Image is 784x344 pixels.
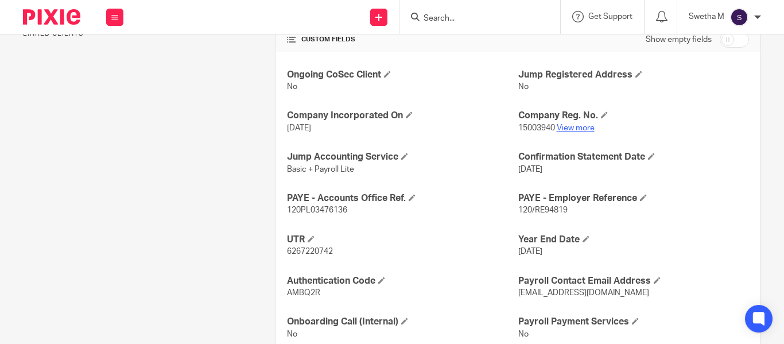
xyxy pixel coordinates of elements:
h4: Ongoing CoSec Client [287,69,518,81]
span: No [287,330,297,338]
span: [DATE] [287,124,311,132]
span: [DATE] [518,248,542,256]
img: Pixie [23,9,80,25]
span: Basic + Payroll Lite [287,165,354,173]
span: No [287,83,297,91]
h4: Confirmation Statement Date [518,151,749,163]
h4: Onboarding Call (Internal) [287,316,518,328]
span: 15003940 [518,124,555,132]
h4: Payroll Contact Email Address [518,275,749,287]
span: No [518,330,529,338]
img: svg%3E [730,8,748,26]
h4: Jump Accounting Service [287,151,518,163]
input: Search [422,14,526,24]
h4: UTR [287,234,518,246]
label: Show empty fields [646,34,712,45]
a: View more [557,124,595,132]
h4: PAYE - Accounts Office Ref. [287,192,518,204]
h4: Company Reg. No. [518,110,749,122]
h4: Jump Registered Address [518,69,749,81]
span: 120PL03476136 [287,206,347,214]
span: AMBQ2R [287,289,320,297]
span: [DATE] [518,165,542,173]
h4: CUSTOM FIELDS [287,35,518,44]
span: [EMAIL_ADDRESS][DOMAIN_NAME] [518,289,649,297]
h4: Payroll Payment Services [518,316,749,328]
h4: Company Incorporated On [287,110,518,122]
h4: PAYE - Employer Reference [518,192,749,204]
span: No [518,83,529,91]
h4: Year End Date [518,234,749,246]
span: 6267220742 [287,248,333,256]
h4: Authentication Code [287,275,518,287]
span: 120/RE94819 [518,206,568,214]
p: Swetha M [689,11,724,22]
span: Get Support [588,13,632,21]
